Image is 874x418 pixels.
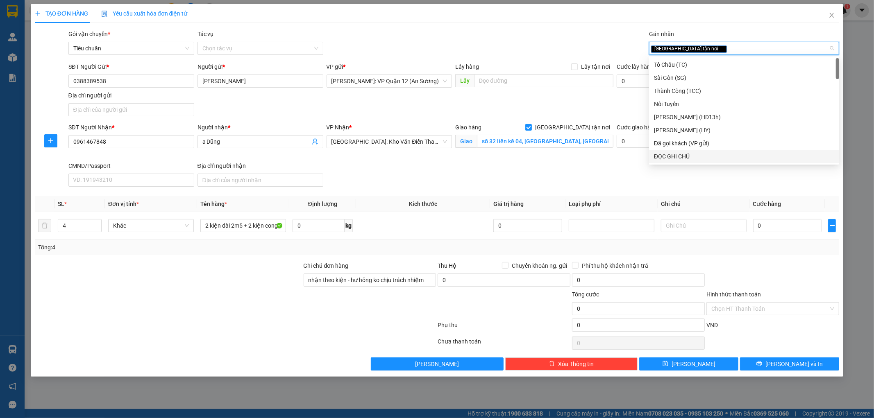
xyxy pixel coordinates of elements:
input: Giao tận nơi [477,135,613,148]
span: [PHONE_NUMBER] (7h - 21h) [50,32,190,63]
input: Địa chỉ của người gửi [68,103,194,116]
span: [GEOGRAPHIC_DATA] tận nơi [651,45,727,53]
th: Ghi chú [658,196,750,212]
span: Hà Nội: Kho Văn Điển Thanh Trì [331,136,447,148]
div: Nối Tuyến [654,99,834,108]
span: Thu Hộ [438,262,456,269]
span: save [663,361,668,367]
span: [PERSON_NAME] [415,359,459,368]
span: [PERSON_NAME] và In [765,359,823,368]
span: TẠO ĐƠN HÀNG [35,10,88,17]
span: Yêu cầu xuất hóa đơn điện tử [101,10,188,17]
span: Gói vận chuyển [68,31,110,37]
span: plus [45,138,57,144]
button: save[PERSON_NAME] [639,357,738,371]
input: Cước lấy hàng [617,75,710,88]
button: [PERSON_NAME] [371,357,504,371]
input: Dọc đường [474,74,613,87]
span: Cước hàng [753,201,781,207]
span: Giao hàng [455,124,481,131]
span: Lấy hàng [455,63,479,70]
div: Tô Châu (TC) [654,60,834,69]
span: Chuyển khoản ng. gửi [509,261,570,270]
label: Cước giao hàng [617,124,657,131]
span: CSKH: [12,32,190,63]
span: plus [829,222,835,229]
div: Sài Gòn (SG) [649,71,839,84]
span: Xóa Thông tin [558,359,594,368]
input: Gán nhãn [728,43,730,53]
span: user-add [312,138,318,145]
span: Giá trị hàng [493,201,524,207]
span: plus [35,11,41,16]
input: Ghi chú đơn hàng [304,273,436,287]
span: Tiêu chuẩn [73,42,189,54]
label: Gán nhãn [649,31,674,37]
span: Lấy [455,74,474,87]
div: SĐT Người Gửi [68,62,194,71]
div: ĐỌC GHI CHÚ [654,152,834,161]
strong: (Công Ty TNHH Chuyển Phát Nhanh Bảo An - MST: 0109597835) [21,23,179,29]
th: Loại phụ phí [565,196,658,212]
button: Close [820,4,843,27]
span: SL [58,201,64,207]
input: Cước giao hàng [617,135,694,148]
input: Địa chỉ của người nhận [198,174,323,187]
div: ĐỌC GHI CHÚ [649,150,839,163]
div: Phụ thu [437,321,572,335]
span: kg [345,219,353,232]
div: Đã gọi khách (VP gửi) [649,137,839,150]
div: Tổng: 4 [38,243,337,252]
div: [PERSON_NAME] (HY) [654,126,834,135]
div: Người nhận [198,123,323,132]
div: SĐT Người Nhận [68,123,194,132]
button: plus [44,134,57,147]
button: plus [828,219,836,232]
img: icon [101,11,108,17]
button: deleteXóa Thông tin [505,357,638,371]
label: Cước lấy hàng [617,63,654,70]
span: printer [756,361,762,367]
span: Lấy tận nơi [578,62,613,71]
div: [PERSON_NAME] (HD13h) [654,113,834,122]
span: Giao [455,135,477,148]
span: Định lượng [308,201,337,207]
div: VP gửi [327,62,452,71]
label: Tác vụ [198,31,214,37]
input: Ghi Chú [661,219,747,232]
div: Người gửi [198,62,323,71]
span: VND [706,322,718,328]
label: Hình thức thanh toán [706,291,761,298]
div: Đã gọi khách (VP gửi) [654,139,834,148]
button: delete [38,219,51,232]
span: delete [549,361,555,367]
span: Kích thước [409,201,437,207]
div: Địa chỉ người nhận [198,161,323,170]
div: Nối Tuyến [649,97,839,111]
div: Thành Công (TCC) [649,84,839,97]
div: Chưa thanh toán [437,337,572,351]
div: Huy Dương (HD13h) [649,111,839,124]
span: close [720,47,724,51]
input: 0 [493,219,562,232]
div: Hoàng Yến (HY) [649,124,839,137]
span: Đơn vị tính [108,201,139,207]
span: Tổng cước [572,291,599,298]
span: Tên hàng [200,201,227,207]
span: [PERSON_NAME] [672,359,715,368]
span: close [829,12,835,18]
div: Thành Công (TCC) [654,86,834,95]
span: [GEOGRAPHIC_DATA] tận nơi [532,123,613,132]
strong: BIÊN NHẬN VẬN CHUYỂN BẢO AN EXPRESS [23,12,177,21]
span: VP Nhận [327,124,350,131]
input: VD: Bàn, Ghế [200,219,286,232]
div: Sài Gòn (SG) [654,73,834,82]
button: printer[PERSON_NAME] và In [740,357,839,371]
span: Hồ Chí Minh: VP Quận 12 (An Sương) [331,75,447,87]
span: Khác [113,219,189,232]
div: Địa chỉ người gửi [68,91,194,100]
div: Tô Châu (TC) [649,58,839,71]
div: CMND/Passport [68,161,194,170]
span: Phí thu hộ khách nhận trả [579,261,652,270]
label: Ghi chú đơn hàng [304,262,349,269]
